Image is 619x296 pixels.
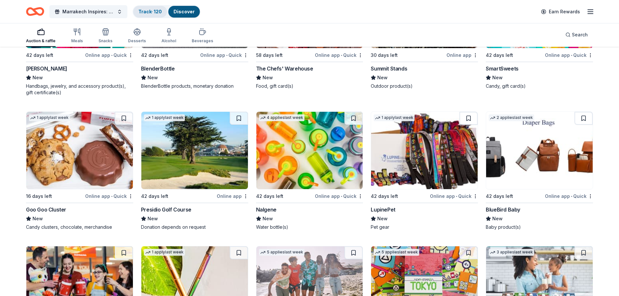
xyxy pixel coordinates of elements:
[259,249,304,256] div: 5 applies last week
[217,192,248,200] div: Online app
[486,65,519,72] div: SmartSweets
[374,114,415,121] div: 1 apply last week
[430,192,478,200] div: Online app Quick
[138,9,162,14] a: Track· 120
[377,215,388,223] span: New
[371,83,478,89] div: Outdoor product(s)
[32,215,43,223] span: New
[85,51,133,59] div: Online app Quick
[71,38,83,44] div: Meals
[174,9,195,14] a: Discover
[26,112,133,189] img: Image for Goo Goo Cluster
[85,192,133,200] div: Online app Quick
[371,65,407,72] div: Summit Stands
[315,192,363,200] div: Online app Quick
[62,8,114,16] span: Marrakech Inspires: An Evening of Possibility Cocktail Party & Auction
[26,83,133,96] div: Handbags, jewelry, and accessory product(s), gift certificate(s)
[141,192,168,200] div: 42 days left
[486,206,520,213] div: BlueBird Baby
[341,53,342,58] span: •
[256,111,363,230] a: Image for Nalgene4 applieslast week42 days leftOnline app•QuickNalgeneNewWater bottle(s)
[489,249,534,256] div: 3 applies last week
[141,83,248,89] div: BlenderBottle products, monetary donation
[315,51,363,59] div: Online app Quick
[141,224,248,230] div: Donation depends on request
[545,51,593,59] div: Online app Quick
[141,206,191,213] div: Presidio Golf Course
[374,249,419,256] div: 5 applies last week
[200,51,248,59] div: Online app Quick
[371,206,395,213] div: LupinePet
[371,224,478,230] div: Pet gear
[133,5,200,18] button: Track· 120Discover
[256,192,283,200] div: 42 days left
[256,83,363,89] div: Food, gift card(s)
[371,111,478,230] a: Image for LupinePet1 applylast week42 days leftOnline app•QuickLupinePetNewPet gear
[446,51,478,59] div: Online app
[572,31,588,39] span: Search
[144,114,185,121] div: 1 apply last week
[26,51,53,59] div: 42 days left
[26,4,44,19] a: Home
[148,215,158,223] span: New
[263,215,273,223] span: New
[26,224,133,230] div: Candy clusters, chocolate, merchandise
[161,25,176,47] button: Alcohol
[486,224,593,230] div: Baby product(s)
[371,51,398,59] div: 30 days left
[98,25,112,47] button: Snacks
[26,111,133,230] a: Image for Goo Goo Cluster1 applylast week16 days leftOnline app•QuickGoo Goo ClusterNewCandy clus...
[26,38,56,44] div: Auction & raffle
[486,51,513,59] div: 42 days left
[71,25,83,47] button: Meals
[226,53,227,58] span: •
[571,53,572,58] span: •
[128,38,146,44] div: Desserts
[256,206,277,213] div: Nalgene
[371,112,478,189] img: Image for LupinePet
[259,114,304,121] div: 4 applies last week
[141,51,168,59] div: 42 days left
[141,111,248,230] a: Image for Presidio Golf Course1 applylast week42 days leftOnline appPresidio Golf CourseNewDonati...
[111,194,112,199] span: •
[256,112,363,189] img: Image for Nalgene
[560,28,593,41] button: Search
[161,38,176,44] div: Alcohol
[192,38,213,44] div: Beverages
[571,194,572,199] span: •
[486,111,593,230] a: Image for BlueBird Baby2 applieslast week42 days leftOnline app•QuickBlueBird BabyNewBaby product(s)
[486,192,513,200] div: 42 days left
[26,65,67,72] div: [PERSON_NAME]
[29,114,70,121] div: 1 apply last week
[26,192,52,200] div: 16 days left
[141,112,248,189] img: Image for Presidio Golf Course
[128,25,146,47] button: Desserts
[341,194,342,199] span: •
[26,206,66,213] div: Goo Goo Cluster
[489,114,534,121] div: 2 applies last week
[32,74,43,82] span: New
[263,74,273,82] span: New
[371,192,398,200] div: 42 days left
[456,194,457,199] span: •
[545,192,593,200] div: Online app Quick
[26,25,56,47] button: Auction & raffle
[492,215,503,223] span: New
[49,5,127,18] button: Marrakech Inspires: An Evening of Possibility Cocktail Party & Auction
[492,74,503,82] span: New
[537,6,584,18] a: Earn Rewards
[256,224,363,230] div: Water bottle(s)
[144,249,185,256] div: 1 apply last week
[256,51,283,59] div: 58 days left
[98,38,112,44] div: Snacks
[486,112,593,189] img: Image for BlueBird Baby
[377,74,388,82] span: New
[111,53,112,58] span: •
[148,74,158,82] span: New
[192,25,213,47] button: Beverages
[256,65,313,72] div: The Chefs' Warehouse
[486,83,593,89] div: Candy, gift card(s)
[141,65,175,72] div: BlenderBottle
